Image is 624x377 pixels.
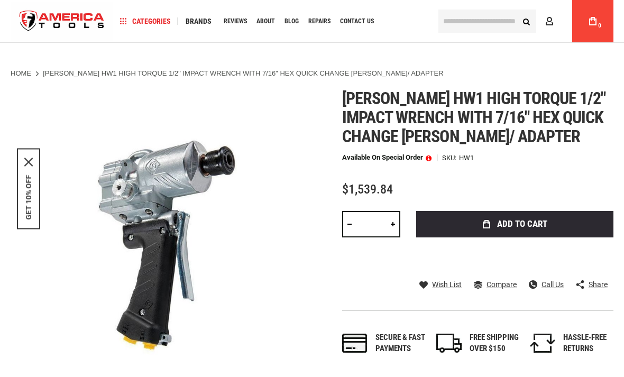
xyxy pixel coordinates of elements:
a: Brands [181,14,216,29]
span: Wish List [432,281,462,288]
img: returns [530,334,555,353]
span: Share [589,281,608,288]
div: HASSLE-FREE RETURNS [563,332,613,355]
strong: SKU [442,154,459,161]
a: store logo [11,2,113,41]
a: Categories [115,14,176,29]
a: Wish List [419,280,462,289]
button: Add to Cart [416,211,613,237]
span: [PERSON_NAME] hw1 high torque 1/2" impact wrench with 7/16" hex quick change [PERSON_NAME]/ adapter [342,88,605,146]
span: Reviews [224,18,247,24]
span: Compare [487,281,517,288]
button: Search [516,11,536,31]
span: About [256,18,275,24]
span: Contact Us [340,18,374,24]
div: HW1 [459,154,474,161]
strong: [PERSON_NAME] HW1 HIGH TORQUE 1/2" IMPACT WRENCH WITH 7/16" HEX QUICK CHANGE [PERSON_NAME]/ ADAPTER [43,69,443,77]
span: Blog [285,18,299,24]
a: Blog [280,14,304,29]
a: Repairs [304,14,335,29]
img: America Tools [11,2,113,41]
iframe: LiveChat chat widget [475,344,624,377]
iframe: Secure express checkout frame [414,241,616,271]
img: shipping [436,334,462,353]
span: $1,539.84 [342,182,393,197]
a: About [252,14,280,29]
a: Call Us [529,280,564,289]
button: Close [24,158,33,166]
a: Reviews [219,14,252,29]
span: Brands [186,17,212,25]
img: payments [342,334,368,353]
div: FREE SHIPPING OVER $150 [470,332,520,355]
span: Categories [120,17,171,25]
span: Add to Cart [497,219,547,228]
svg: close icon [24,158,33,166]
div: Secure & fast payments [375,332,426,355]
span: Call Us [542,281,564,288]
a: Compare [474,280,517,289]
a: Contact Us [335,14,379,29]
button: GET 10% OFF [24,174,33,219]
p: Available on Special Order [342,154,432,161]
a: Home [11,69,31,78]
span: 0 [598,23,601,29]
span: Repairs [308,18,331,24]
